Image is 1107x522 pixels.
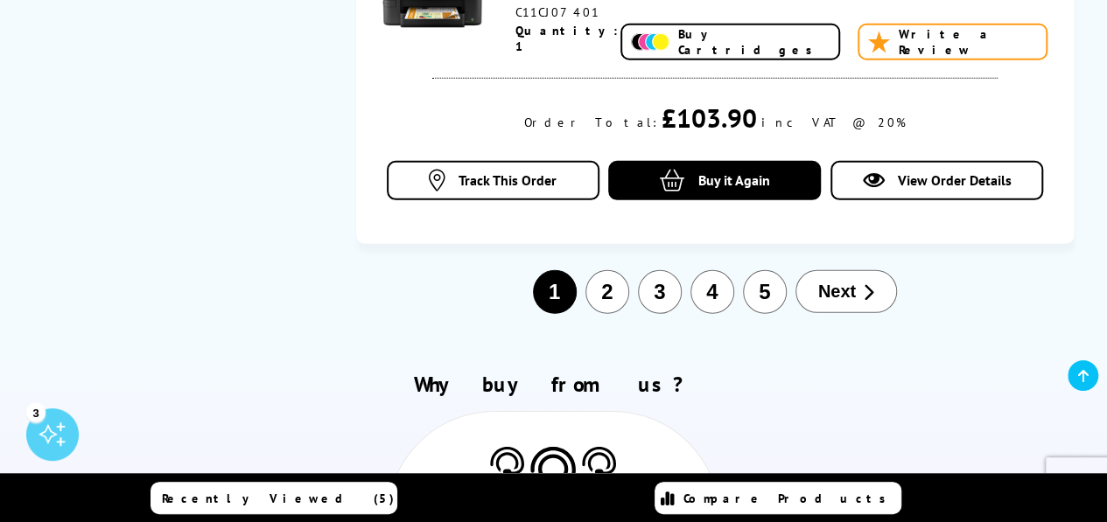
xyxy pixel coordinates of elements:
[151,482,397,514] a: Recently Viewed (5)
[743,270,787,314] button: 5
[459,171,557,189] span: Track This Order
[26,402,46,421] div: 3
[33,371,1074,398] h2: Why buy from us?
[620,24,841,60] a: Buy Cartridges
[858,24,1047,60] a: Write a Review
[527,447,579,507] img: Printer Experts
[899,26,1037,58] span: Write a Review
[818,282,856,302] span: Next
[585,270,629,314] button: 2
[631,33,669,51] img: Add Cartridges
[655,482,901,514] a: Compare Products
[162,491,395,506] span: Recently Viewed (5)
[579,447,619,491] img: Printer Experts
[683,491,895,506] span: Compare Products
[697,171,769,189] span: Buy it Again
[690,270,734,314] button: 4
[608,161,821,200] a: Buy it Again
[661,101,756,135] div: £103.90
[830,161,1043,200] a: View Order Details
[638,270,682,314] button: 3
[487,447,527,491] img: Printer Experts
[515,4,888,20] div: C11CJ07401
[795,270,897,313] button: Next
[897,171,1011,189] span: View Order Details
[515,23,620,54] span: Quantity: 1
[678,26,830,58] span: Buy Cartridges
[760,115,905,130] div: inc VAT @ 20%
[387,161,599,200] a: Track This Order
[524,115,656,130] div: Order Total:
